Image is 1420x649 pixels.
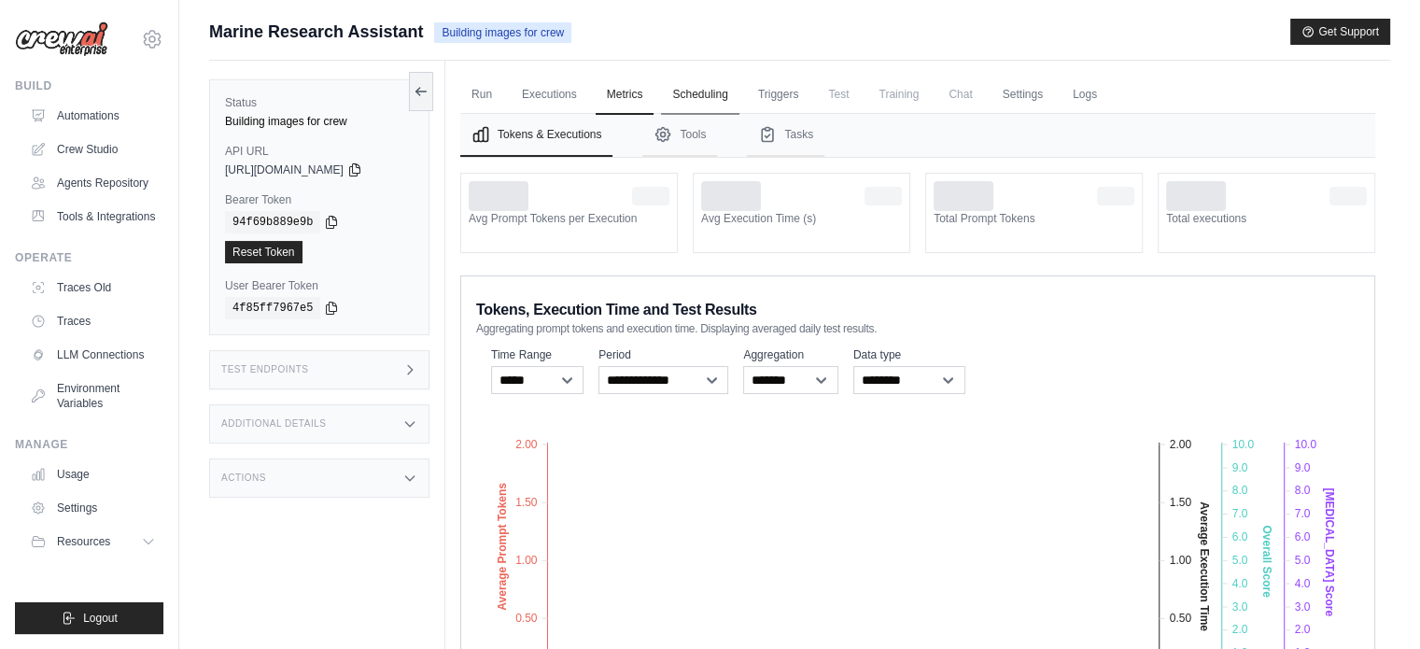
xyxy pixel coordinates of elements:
button: Tools [642,114,717,157]
a: LLM Connections [22,340,163,370]
tspan: 2.0 [1295,623,1311,636]
label: Time Range [491,347,583,362]
span: Logout [83,611,118,626]
a: Tools & Integrations [22,202,163,232]
a: Automations [22,101,163,131]
span: [URL][DOMAIN_NAME] [225,162,344,177]
tspan: 3.0 [1295,600,1311,613]
div: Building images for crew [225,114,414,129]
button: Tokens & Executions [460,114,612,157]
label: Bearer Token [225,192,414,207]
label: Period [598,347,728,362]
tspan: 9.0 [1232,460,1248,473]
a: Triggers [747,76,810,115]
text: Average Prompt Tokens [496,482,509,610]
a: Traces [22,306,163,336]
text: Overall Score [1260,525,1273,598]
iframe: Chat Widget [1327,559,1420,649]
text: [MEDICAL_DATA] Score [1323,487,1336,616]
a: Crew Studio [22,134,163,164]
span: Building images for crew [434,22,571,43]
tspan: 8.0 [1232,484,1248,497]
tspan: 4.0 [1295,576,1311,589]
tspan: 1.50 [1170,495,1192,508]
dt: Total executions [1166,211,1367,226]
div: Manage [15,437,163,452]
tspan: 2.00 [515,437,538,450]
div: Build [15,78,163,93]
div: Operate [15,250,163,265]
code: 4f85ff7967e5 [225,297,320,319]
span: Training is not available until the deployment is complete [867,76,930,113]
span: Resources [57,534,110,549]
dt: Avg Execution Time (s) [701,211,902,226]
a: Reset Token [225,241,302,263]
span: Tokens, Execution Time and Test Results [476,299,757,321]
nav: Tabs [460,114,1375,157]
code: 94f69b889e9b [225,211,320,233]
span: Marine Research Assistant [209,19,423,45]
tspan: 9.0 [1295,460,1311,473]
a: Settings [22,493,163,523]
a: Usage [22,459,163,489]
tspan: 6.0 [1295,530,1311,543]
label: API URL [225,144,414,159]
span: Aggregating prompt tokens and execution time. Displaying averaged daily test results. [476,321,877,336]
a: Traces Old [22,273,163,303]
tspan: 0.50 [1170,612,1192,625]
tspan: 4.0 [1232,576,1248,589]
a: Agents Repository [22,168,163,198]
span: Test [817,76,860,113]
label: User Bearer Token [225,278,414,293]
text: Average Execution Time [1198,501,1211,631]
tspan: 7.0 [1295,507,1311,520]
dt: Total Prompt Tokens [934,211,1134,226]
tspan: 10.0 [1232,437,1255,450]
h3: Additional Details [221,418,326,430]
button: Resources [22,527,163,557]
img: Logo [15,21,108,57]
label: Aggregation [743,347,838,362]
tspan: 6.0 [1232,530,1248,543]
tspan: 2.00 [1170,437,1192,450]
a: Logs [1061,76,1108,115]
button: Get Support [1290,19,1390,45]
a: Metrics [596,76,654,115]
h3: Actions [221,473,266,484]
a: Scheduling [661,76,738,115]
tspan: 5.0 [1232,553,1248,566]
tspan: 0.50 [515,612,538,625]
tspan: 10.0 [1295,437,1317,450]
h3: Test Endpoints [221,364,309,375]
tspan: 1.50 [515,495,538,508]
dt: Avg Prompt Tokens per Execution [469,211,669,226]
a: Settings [991,76,1054,115]
tspan: 8.0 [1295,484,1311,497]
a: Run [460,76,503,115]
button: Tasks [747,114,824,157]
a: Executions [511,76,588,115]
label: Data type [853,347,965,362]
tspan: 7.0 [1232,507,1248,520]
tspan: 2.0 [1232,623,1248,636]
tspan: 5.0 [1295,553,1311,566]
label: Status [225,95,414,110]
tspan: 3.0 [1232,600,1248,613]
tspan: 1.00 [515,553,538,566]
a: Environment Variables [22,374,163,418]
tspan: 1.00 [1170,553,1192,566]
span: Chat is not available until the deployment is complete [937,76,983,113]
button: Logout [15,602,163,634]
